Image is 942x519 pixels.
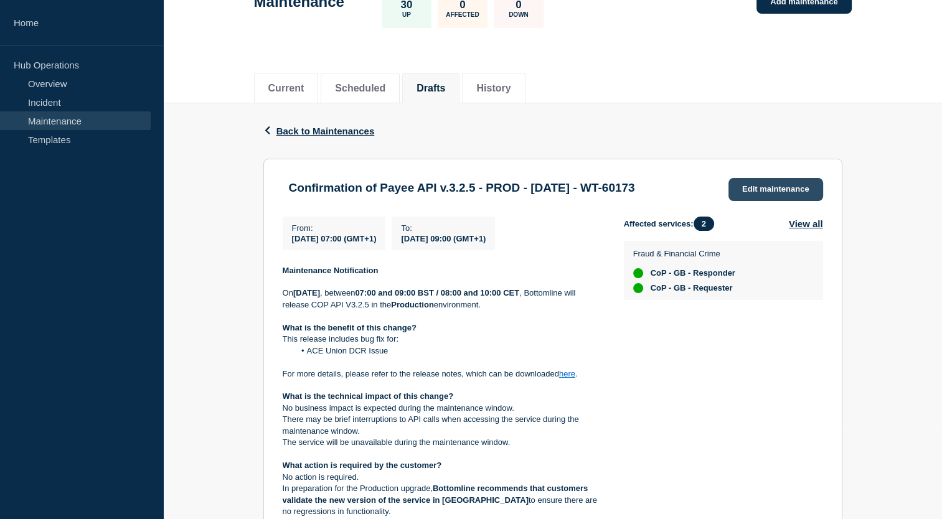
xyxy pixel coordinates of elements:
[509,11,529,18] p: Down
[283,368,604,380] p: For more details, please refer to the release notes, which can be downloaded .
[283,414,604,437] p: There may be brief interruptions to API calls when accessing the service during the maintenance w...
[446,11,479,18] p: Affected
[401,234,486,243] span: [DATE] 09:00 (GMT+1)
[276,126,375,136] span: Back to Maintenances
[283,391,454,401] strong: What is the technical impact of this change?
[728,178,823,201] a: Edit maintenance
[401,223,486,233] p: To :
[335,83,385,94] button: Scheduled
[633,249,735,258] p: Fraud & Financial Crime
[268,83,304,94] button: Current
[283,323,417,332] strong: What is the benefit of this change?
[355,288,519,297] strong: 07:00 and 09:00 BST / 08:00 and 10:00 CET
[694,217,714,231] span: 2
[633,268,643,278] div: up
[283,461,442,470] strong: What action is required by the customer?
[283,484,590,504] strong: Bottomline recommends that customers validate the new version of the service in [GEOGRAPHIC_DATA]
[293,288,320,297] strong: [DATE]
[789,217,823,231] button: View all
[283,403,604,414] p: No business impact is expected during the maintenance window.
[283,483,604,517] p: In preparation for the Production upgrade, to ensure there are no regressions in functionality.
[651,283,733,293] span: CoP - GB - Requester
[559,369,575,378] a: here
[292,234,377,243] span: [DATE] 07:00 (GMT+1)
[651,268,735,278] span: CoP - GB - Responder
[294,345,604,357] li: ACE Union DCR Issue
[476,83,511,94] button: History
[292,223,377,233] p: From :
[289,181,635,195] h3: Confirmation of Payee API v.3.2.5 - PROD - [DATE] - WT-60173
[417,83,445,94] button: Drafts
[283,266,379,275] strong: Maintenance Notification
[283,334,604,345] p: This release includes bug fix for:
[283,288,604,311] p: On , between , Bottomline will release COP API V3.2.5 in the environment.
[283,472,604,483] p: No action is required.
[283,437,604,448] p: The service will be unavailable during the maintenance window.
[402,11,411,18] p: Up
[624,217,720,231] span: Affected services:
[263,126,375,136] button: Back to Maintenances
[633,283,643,293] div: up
[391,300,434,309] strong: Production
